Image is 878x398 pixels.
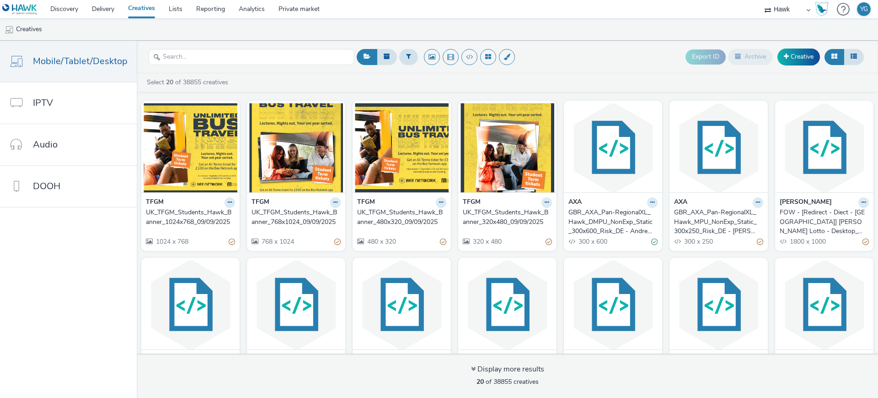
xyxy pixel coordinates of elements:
input: Search... [149,49,354,65]
img: BOW - [Redirect - Direct - UK] Allwyn Lotto - Desktop_Thurs/Sat_(defb2097)_08092025 visual [355,260,449,349]
a: Select of 38855 creatives [146,78,232,87]
div: Partially valid [757,237,763,246]
button: Export ID [685,49,726,64]
img: GBR_AXA_Pan-RegionalXL_Hawk_DMPU_NonExp_Static_300x600_Risk_DE - Andreas-Danzer-Weg_20250909 visual [566,103,660,192]
a: FOW - [Redirect - Diect - [GEOGRAPHIC_DATA]] [PERSON_NAME] Lotto - Desktop_Tues/Wed_( defb2097)_0... [780,208,869,236]
div: UK_TFGM_Students_Hawk_Banner_768x1024_09/09/2025 [252,208,337,227]
img: GBR_Braskem_EventsMultiMarket_HTML_Static_320x480_INT_Message1_DE_20250908 visual [777,260,871,349]
div: GBR_AXA_Pan-RegionalXL_Hawk_DMPU_NonExp_Static_300x600_Risk_DE - Andreas-Danzer-Weg_20250909 [568,208,654,236]
a: UK_TFGM_Students_Hawk_Banner_480x320_09/09/2025 [357,208,446,227]
a: Hawk Academy [815,2,832,16]
span: 1800 x 1000 [789,237,826,246]
button: Table [844,49,864,65]
a: UK_TFGM_Students_Hawk_Banner_1024x768_09/09/2025 [146,208,235,227]
img: GBR_Braskem_EventsMultiMarket_HTML_Static_320x480_INT_Message2_DE_20250908 visual [672,260,766,349]
div: GBR_AXA_Pan-RegionalXL_Hawk_MPU_NonExp_Static_300x250_Risk_DE - [PERSON_NAME]-Weg_20250909 [674,208,760,236]
img: mobile [5,25,14,34]
div: Valid [651,237,658,246]
span: 320 x 480 [472,237,502,246]
span: 300 x 600 [578,237,607,246]
div: Partially valid [546,237,552,246]
div: Partially valid [862,237,869,246]
img: FOW - [Redirect - Diect - UK] Allwyn Lotto - Desktop_Tues/Wed_( defb2097)_08092025 visual [777,103,871,192]
img: UK_TFGM_Students_Hawk_Banner_768x1024_09/09/2025 visual [249,103,343,192]
span: Audio [33,138,58,151]
a: UK_TFGM_Students_Hawk_Banner_768x1024_09/09/2025 [252,208,341,227]
a: GBR_AXA_Pan-RegionalXL_Hawk_MPU_NonExp_Static_300x250_Risk_DE - [PERSON_NAME]-Weg_20250909 [674,208,763,236]
span: IPTV [33,96,53,109]
div: Partially valid [334,237,341,246]
img: UK_TFGM_Students_Hawk_Banner_320x480_09/09/2025 visual [460,103,554,192]
div: Partially valid [440,237,446,246]
strong: TFGM [252,197,269,208]
div: YG [860,2,868,16]
span: Mobile/Tablet/Desktop [33,55,128,68]
strong: 20 [166,78,173,87]
strong: [PERSON_NAME] [780,197,832,208]
img: UK_TFGM_Students_Hawk_Banner_480x320_09/09/2025 visual [355,103,449,192]
div: Display more results [471,364,544,375]
span: 480 x 320 [366,237,396,246]
img: BOW - [Redirect - Direct - UK] Allwyn Lotto - Smartphone_Thurs/Sat_(06cc7872)_08092025 visual [566,260,660,349]
button: Grid [824,49,844,65]
div: FOW - [Redirect - Diect - [GEOGRAPHIC_DATA]] [PERSON_NAME] Lotto - Desktop_Tues/Wed_( defb2097)_0... [780,208,865,236]
img: GBR_AXA_Pan-RegionalXL_Hawk_MPU_NonExp_Static_300x250_Risk_DE - Andreas-Danzer-Weg_20250909 visual [672,103,766,192]
img: FOW - [Redirect - Direct - UK] Allwyn Lotto - Smartphone_Tues/Wed_(06cc7872)_08092025 visual [249,260,343,349]
button: Archive [728,49,773,65]
div: Partially valid [229,237,235,246]
img: Hawk Academy [815,2,829,16]
a: Creative [777,49,820,65]
div: UK_TFGM_Students_Hawk_Banner_1024x768_09/09/2025 [146,208,231,227]
span: 300 x 250 [683,237,713,246]
strong: TFGM [463,197,481,208]
span: 1024 x 768 [155,237,188,246]
strong: TFGM [146,197,164,208]
img: BOW - [Redirect - Direct - UK] Allwyn Lotto - Tablet_Thurs/Sat_(d96820ef)_08092025 visual [460,260,554,349]
a: UK_TFGM_Students_Hawk_Banner_320x480_09/09/2025 [463,208,552,227]
div: UK_TFGM_Students_Hawk_Banner_480x320_09/09/2025 [357,208,443,227]
a: GBR_AXA_Pan-RegionalXL_Hawk_DMPU_NonExp_Static_300x600_Risk_DE - Andreas-Danzer-Weg_20250909 [568,208,658,236]
span: DOOH [33,180,60,193]
img: undefined Logo [2,4,37,15]
strong: TFGM [357,197,375,208]
img: UK_TFGM_Students_Hawk_Banner_1024x768_09/09/2025 visual [144,103,237,192]
span: of 38855 creatives [476,377,539,386]
strong: 20 [476,377,484,386]
span: 768 x 1024 [261,237,294,246]
strong: AXA [674,197,687,208]
strong: AXA [568,197,582,208]
img: FOW - [Redirect - Direct - UK] Allwyn Lotto - Tablet_Tues/Wed_(d96820ef)_08092025 visual [144,260,237,349]
div: UK_TFGM_Students_Hawk_Banner_320x480_09/09/2025 [463,208,548,227]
